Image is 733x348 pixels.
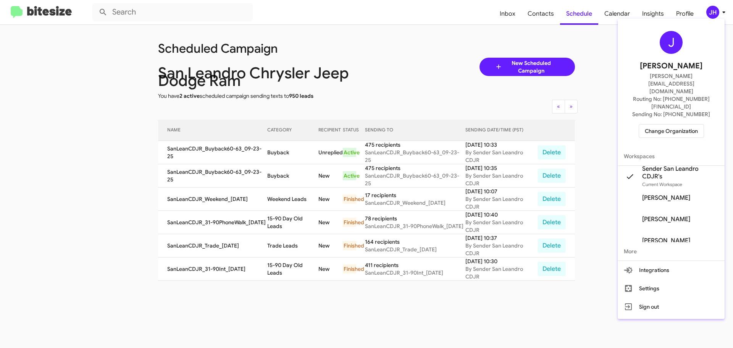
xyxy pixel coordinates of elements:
[642,194,690,202] span: [PERSON_NAME]
[639,124,704,138] button: Change Organization
[642,165,718,180] span: Sender San Leandro CDJR's
[642,215,690,223] span: [PERSON_NAME]
[618,261,725,279] button: Integrations
[618,298,725,316] button: Sign out
[632,110,710,118] span: Sending No: [PHONE_NUMBER]
[642,181,682,187] span: Current Workspace
[627,95,715,110] span: Routing No: [PHONE_NUMBER][FINANCIAL_ID]
[640,60,702,72] span: [PERSON_NAME]
[660,31,683,54] div: J
[627,72,715,95] span: [PERSON_NAME][EMAIL_ADDRESS][DOMAIN_NAME]
[645,125,698,138] span: Change Organization
[618,279,725,298] button: Settings
[642,237,690,244] span: [PERSON_NAME]
[618,147,725,165] span: Workspaces
[618,242,725,261] span: More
